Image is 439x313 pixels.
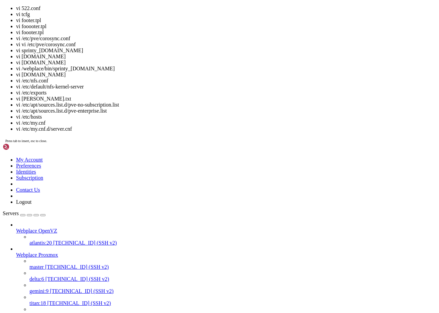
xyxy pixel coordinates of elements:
x-row: drwxr-xr-x 2 root www-data 0 [DATE] ha [3,136,352,142]
x-row: total 5 [3,103,352,109]
x-row: lrwxr-xr-x 1 root www-data 0 [DATE] lxc -> nodes/node306/lxc [3,147,352,153]
x-row: lrm_status lrm_status.tmp.1607 lxc openvz priv pve-ssl.key pve-ssl.pem qemu-server ssh_known_hosts [3,242,352,248]
span: [TECHNICAL_ID] (SSH v2) [45,264,109,270]
span: Servers [3,210,19,216]
li: vi /etc/my.cnf [16,120,436,126]
x-row: Debian GNU/Linux comes with ABSOLUTELY NO WARRANTY, to the extent [3,36,352,42]
li: vi foooter.tpl [16,29,436,36]
x-row: root@node306:/# pmxcfs -l [3,70,352,75]
x-row: [DOMAIN_NAME] [3,42,352,47]
a: Subscription [16,175,43,181]
x-row: -rw-r----- 1 root www-data [DATE] 13:29 corosync.conf.bak [3,120,352,125]
x-row: root@node306:/# systemctl stop pve-cluster corosync [3,25,352,31]
span: master [29,264,44,270]
a: Servers [3,210,46,216]
x-row: root@node306:/# [3,264,352,270]
x-row: root@node306:/# ls -l /etc/pve [3,98,352,103]
span: [TECHNICAL_ID] (SSH v2) [53,240,117,246]
x-row: [main] crit: unable to acquire pmxcfs lock: Resource temporarily unavailable [3,86,352,92]
li: vi /webplace/bin/sprinty_[DOMAIN_NAME] [16,66,436,72]
li: gemini:9 [TECHNICAL_ID] (SSH v2) [29,282,436,294]
x-row: [main] notice: unable to acquire pmxcfs lock - trying again [3,81,352,86]
x-row: -rw-r----- 1 root www-data 16 [DATE] datacenter.cfg [3,125,352,131]
li: titan:18 [TECHNICAL_ID] (SSH v2) [29,294,436,306]
x-row: -rw-r----- 1 root www-data [DATE] 2022 pve-www.key [3,181,352,187]
span: delta:6 [29,276,44,282]
li: vi [DOMAIN_NAME] [16,60,436,66]
li: Webplace OpenVZ [16,222,436,246]
span: [TECHNICAL_ID] (SSH v2) [47,300,111,306]
li: vi /etc/pve/corosync.conf [16,36,436,42]
x-row: source node305 [3,14,352,19]
a: master [TECHNICAL_ID] (SSH v2) [29,264,436,270]
a: Identities [16,169,36,175]
x-row: drwxr-xr-x 2 root www-data 0 [DATE] nodes [3,159,352,165]
x-row: root@node306:/# mv /etc/pve/corosync.conf /etc/pve/corosync.conf.bak [3,58,352,64]
x-row: lrwxr-xr-x 1 root www-data 0 [DATE] qemu-server -> nodes/node306/qemu-server [3,187,352,192]
a: Contact Us [16,187,40,193]
a: Webplace OpenVZ [16,228,436,234]
x-row: schedule */12:00 [3,8,352,14]
li: vi footer.tpl [16,17,436,23]
x-row: -rw-r----- 1 root www-data 451 [DATE] user.cfg [3,209,352,214]
x-row: drwxr-xr-x 2 root www-data 0 [DATE] sdn [3,198,352,203]
x-row: [main] notice: resolved node name 'node306' to '[TECHNICAL_ID]' for default node IP address [3,75,352,81]
li: vi sprinty_[DOMAIN_NAME] [16,48,436,54]
span: Press tab to insert, esc to close. [5,139,47,143]
li: delta:6 [TECHNICAL_ID] (SSH v2) [29,270,436,282]
li: vi [DOMAIN_NAME] [16,54,436,60]
x-row: root@node306:/# ^C [3,53,352,59]
x-row: -rw-r----- 1 root www-data 445 [DATE] 01:02 replication.cfg [3,192,352,198]
li: vi [PERSON_NAME].txt [16,96,436,102]
span: [TECHNICAL_ID] (SSH v2) [50,288,114,294]
x-row: root@node306:/# systemctl stop pve-cluster corosync [3,30,352,36]
li: vi tcfg [16,11,436,17]
a: Webplace Proxmox [16,252,436,258]
x-row: lrwxr-xr-x 1 root www-data 0 [DATE] openvz -> nodes/node306/openvz [3,164,352,170]
li: master [TECHNICAL_ID] (SSH v2) [29,258,436,270]
x-row: remove_job full [3,3,352,8]
x-row: drwxr-xr-x 2 root www-data 0 [DATE] mapping [3,153,352,159]
x-row: root@node202:~# vi [3,53,352,59]
a: My Account [16,157,43,163]
x-row: drwxr-xr-x 2 root www-data 0 [DATE] firewall [3,131,352,136]
li: vi /etc/nfs.conf [16,78,436,84]
li: vi /etc/apt/sources.list.d/pve-no-subscription.list [16,102,436,108]
x-row: root@node306:/# killall pmxcfs [3,226,352,231]
li: vi /etc/hosts [16,114,436,120]
a: delta:6 [TECHNICAL_ID] (SSH v2) [29,276,436,282]
li: vi fooooter.tpl [16,23,436,29]
li: vi /etc/exports [16,90,436,96]
x-row: -rw-r----- 1 root www-data 239 [DATE] storage.cfg [3,203,352,209]
a: Preferences [16,163,41,169]
a: Logout [16,199,31,205]
span: gemini:9 [29,288,49,294]
a: atlantis:20 [TECHNICAL_ID] (SSH v2) [29,240,436,246]
x-row: individual files in /usr/share/doc/*/copyright. [3,25,352,31]
x-row: The programs included with the Debian GNU/Linux system are free software; [3,14,352,19]
x-row: root@node306:/# hostname -f [3,36,352,42]
span: [TECHNICAL_ID] (SSH v2) [46,276,109,282]
li: vi vi /etc/pve/corosync.conf [16,42,436,48]
span: Webplace OpenVZ [16,228,57,234]
x-row: root@node306:/# pct list [3,248,352,254]
li: vi /etc/apt/sources.list.d/pve-enterprise.list [16,108,436,114]
li: vi /etc/default/nfs-kernel-server [16,84,436,90]
img: Shellngn [3,143,41,150]
li: atlantis:20 [TECHNICAL_ID] (SSH v2) [29,234,436,246]
a: gemini:9 [TECHNICAL_ID] (SSH v2) [29,288,436,294]
x-row: -rw-r----- 1 root www-data 451 [DATE] 14:36 [DOMAIN_NAME] [3,109,352,114]
x-row: root@node306:/# ls /etc/pve/nodes/node306 [3,237,352,242]
x-row: lrwxr-xr-x 1 root www-data 0 [DATE] local -> nodes/node306 [3,142,352,148]
x-row: -rw-r----- 1 root www-data 120 [DATE] 01:02 vzdump.cron [3,220,352,226]
span: mv /var/lib/corosync /var/lib/corosync.bak [43,53,155,59]
x-row: 522 running [DOMAIN_NAME] [3,259,352,265]
x-row: mv: cannot stat '/etc/pve/corosync.conf': No such file or directory [3,64,352,70]
x-row: [main] notice: exit proxmox configuration filesystem (-1) [3,92,352,98]
x-row: Linux node202 5.15.102-1-pve #1 SMP PVE 5.15.102-1 ([DATE]T13:48Z) x86_64 [3,3,352,8]
span: Webplace Proxmox [16,252,58,258]
span: atlantis:20 [29,240,52,246]
x-row: drwxr-xr-x 2 root www-data 0 [DATE] virtual-guest [3,214,352,220]
x-row: VMID Status Lock Name [3,253,352,259]
x-row: -rw-r----- 1 root www-data [DATE] 2022 pve-root-ca.pem [3,175,352,181]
